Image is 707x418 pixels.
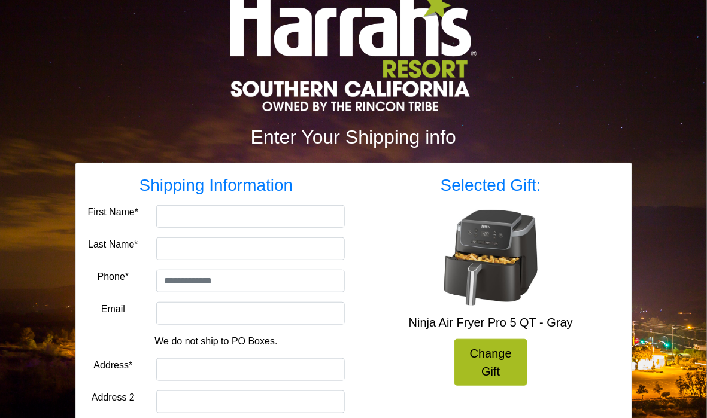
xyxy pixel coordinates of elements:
label: Last Name* [88,237,138,252]
h5: Ninja Air Fryer Pro 5 QT - Gray [363,315,620,329]
label: Address 2 [92,390,135,405]
h3: Shipping Information [88,175,345,196]
label: Address* [93,358,132,373]
label: Email [101,302,125,316]
label: First Name* [88,205,138,219]
h3: Selected Gift: [363,175,620,196]
p: We do not ship to PO Boxes. [97,334,336,349]
img: Ninja Air Fryer Pro 5 QT - Gray [443,210,539,306]
label: Phone* [98,270,129,284]
a: Change Gift [454,339,528,386]
h2: Enter Your Shipping info [75,126,632,148]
